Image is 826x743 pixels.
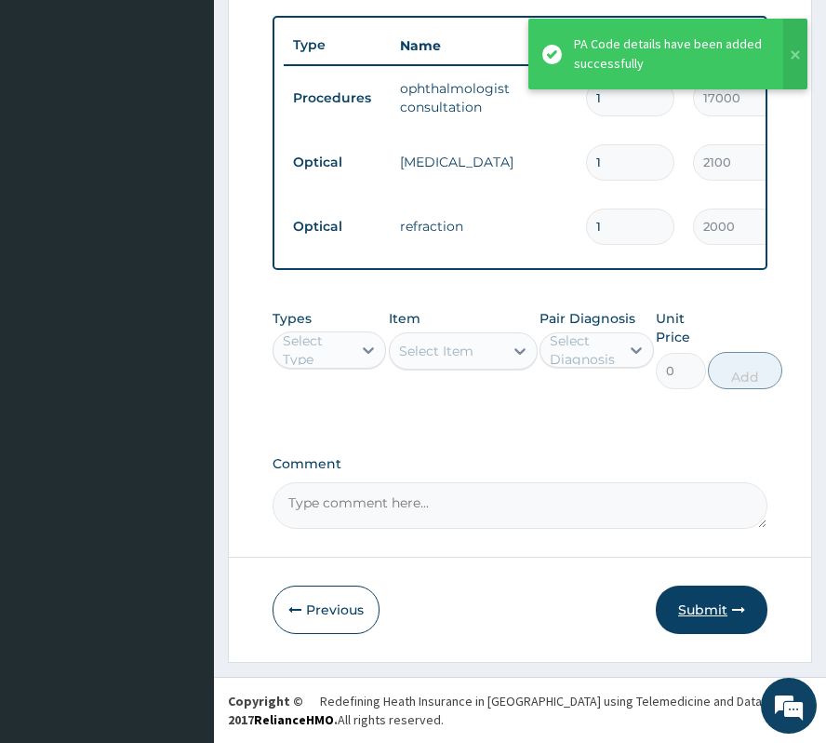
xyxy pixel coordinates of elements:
[550,331,617,369] div: Select Diagnosis
[284,81,391,115] td: Procedures
[9,508,354,574] textarea: Type your message and hit 'Enter'
[284,209,391,244] td: Optical
[284,145,391,180] td: Optical
[708,352,782,389] button: Add
[389,309,420,328] label: Item
[254,711,334,728] a: RelianceHMO
[273,456,767,472] label: Comment
[656,586,767,634] button: Submit
[320,692,812,710] div: Redefining Heath Insurance in [GEOGRAPHIC_DATA] using Telemedicine and Data Science!
[656,309,705,346] label: Unit Price
[34,93,75,140] img: d_794563401_company_1708531726252_794563401
[391,27,577,64] th: Name
[214,677,826,743] footer: All rights reserved.
[391,70,577,126] td: ophthalmologist consultation
[228,693,338,728] strong: Copyright © 2017 .
[391,143,577,181] td: [MEDICAL_DATA]
[283,331,350,369] div: Select Type
[273,586,380,634] button: Previous
[108,235,257,423] span: We're online!
[305,9,350,54] div: Minimize live chat window
[97,104,313,128] div: Chat with us now
[391,208,577,245] td: refraction
[574,34,766,74] div: PA Code details have been added successfully
[273,311,312,327] label: Types
[284,28,391,62] th: Type
[540,309,635,328] label: Pair Diagnosis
